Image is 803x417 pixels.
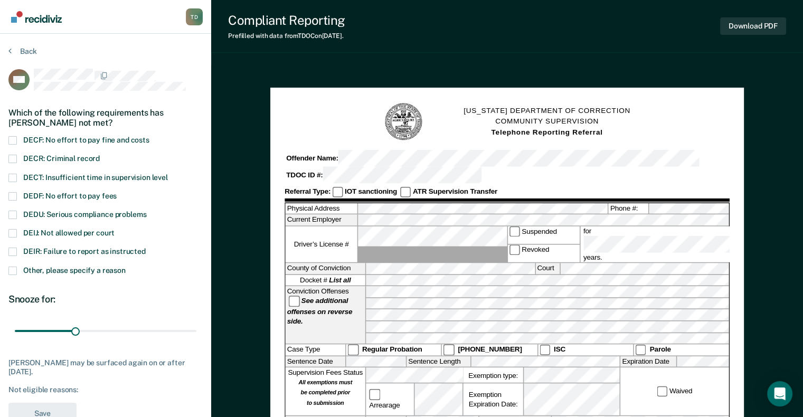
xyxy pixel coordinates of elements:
div: Compliant Reporting [228,13,345,28]
input: Waived [657,386,667,397]
input: Regular Probation [348,345,358,355]
h1: [US_STATE] DEPARTMENT OF CORRECTION COMMUNITY SUPERVISION [464,106,630,138]
strong: ATR Supervision Transfer [413,187,497,195]
strong: [PHONE_NUMBER] [458,345,522,353]
strong: List all [329,276,351,284]
div: Conviction Offenses [286,286,365,344]
strong: Offender Name: [286,154,338,162]
label: Sentence Length [407,356,470,367]
button: Profile dropdown button [186,8,203,25]
strong: Referral Type: [285,187,330,195]
strong: All exemptions must be completed prior to submission [298,379,352,407]
div: [PERSON_NAME] may be surfaced again on or after [DATE]. [8,358,203,376]
img: Recidiviz [11,11,62,23]
input: Parole [635,345,646,355]
div: T D [186,8,203,25]
label: for years. [582,226,743,262]
label: Physical Address [286,203,357,214]
label: Revoked [507,245,579,262]
label: Expiration Date [620,356,676,367]
input: ISC [540,345,550,355]
strong: IOT sanctioning [345,187,397,195]
div: Prefilled with data from TDOC on [DATE] . [228,32,345,40]
input: IOT sanctioning [332,187,343,197]
strong: Parole [650,345,671,353]
label: County of Conviction [286,263,365,274]
button: Back [8,46,37,56]
label: Driver’s License # [286,226,357,262]
span: DECF: No effort to pay fine and costs [23,136,149,144]
label: Current Employer [286,215,357,226]
label: Court [535,263,559,274]
label: Waived [655,386,694,397]
strong: Regular Probation [362,345,422,353]
label: Phone #: [609,203,649,214]
span: DECT: Insufficient time in supervision level [23,173,168,182]
button: Download PDF [720,17,786,35]
label: Suspended [507,226,579,244]
input: Suspended [509,226,520,237]
div: Exemption Expiration Date: [464,384,523,415]
label: Arrearage [367,390,412,410]
span: Other, please specify a reason [23,266,126,274]
img: TN Seal [384,102,424,142]
label: Sentence Date [286,356,345,367]
div: Which of the following requirements has [PERSON_NAME] not met? [8,99,203,136]
strong: ISC [554,345,565,353]
label: Exemption type: [464,368,523,383]
span: Docket # [300,276,351,285]
strong: TDOC ID #: [286,171,323,179]
div: Case Type [286,345,345,355]
input: for years. [583,236,742,253]
strong: See additional offenses on reverse side. [287,297,353,325]
strong: Telephone Reporting Referral [491,128,602,136]
span: DEDU: Serious compliance problems [23,210,146,219]
span: DEIR: Failure to report as instructed [23,247,146,255]
input: [PHONE_NUMBER] [443,345,454,355]
input: Arrearage [369,390,380,400]
div: Not eligible reasons: [8,385,203,394]
span: DEIJ: Not allowed per court [23,229,115,237]
span: DECR: Criminal record [23,154,100,163]
div: Supervision Fees Status [286,368,365,416]
input: See additional offenses on reverse side. [289,296,299,307]
input: Revoked [509,245,520,255]
div: Snooze for: [8,293,203,305]
input: ATR Supervision Transfer [400,187,411,197]
div: Open Intercom Messenger [767,381,792,406]
span: DEDF: No effort to pay fees [23,192,117,200]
